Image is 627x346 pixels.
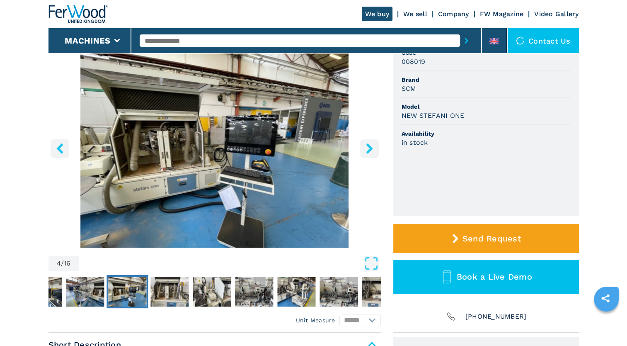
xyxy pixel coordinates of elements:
img: 3ecb2757ff8196cb10e570f4c3aac31d [320,277,358,307]
img: f8a941216ec6b03123a9ea1262517f18 [277,277,315,307]
button: Go to Slide 5 [149,275,190,308]
a: We buy [362,7,393,21]
a: sharethis [595,288,616,309]
em: Unit Measure [296,316,335,324]
a: Video Gallery [534,10,579,18]
span: Book a Live Demo [457,272,532,282]
button: Go to Slide 7 [233,275,275,308]
button: Go to Slide 9 [318,275,359,308]
img: Single Sided Edgebanders SCM NEW STEFANI ONE [48,46,381,248]
img: Phone [445,311,457,322]
a: We sell [403,10,427,18]
div: Contact us [508,28,579,53]
button: Go to Slide 8 [276,275,317,308]
img: c70841e3c0929ce42ed20147eb374272 [362,277,400,307]
button: Open Fullscreen [81,256,379,271]
button: Machines [65,36,110,46]
h3: in stock [402,138,428,147]
span: Brand [402,76,571,84]
button: submit-button [460,31,473,50]
div: Go to Slide 4 [48,46,381,248]
button: Go to Slide 2 [22,275,63,308]
button: right-button [360,139,379,158]
span: Send Request [462,234,521,244]
h3: NEW STEFANI ONE [402,111,465,120]
button: Go to Slide 6 [191,275,232,308]
span: Availability [402,129,571,138]
h3: 008019 [402,57,426,66]
button: Go to Slide 3 [64,275,106,308]
button: Go to Slide 10 [360,275,402,308]
button: left-button [51,139,69,158]
img: bd5f73943ebb36e7728e6139dcf79e83 [150,277,189,307]
span: / [61,260,64,267]
span: 4 [57,260,61,267]
img: 28f3ce6e5441830d34bbf492df91dd66 [235,277,273,307]
img: Contact us [516,37,524,45]
span: [PHONE_NUMBER] [465,311,527,322]
a: FW Magazine [480,10,524,18]
img: 27940ca1e7cc3ba766a83615fd7b37db [66,277,104,307]
span: 16 [64,260,71,267]
h3: SCM [402,84,416,93]
button: Send Request [393,224,579,253]
img: Ferwood [48,5,108,23]
img: 52981fb1ee67daf14a42a0d2783ae416 [24,277,62,307]
button: Book a Live Demo [393,260,579,294]
button: Go to Slide 4 [107,275,148,308]
iframe: Chat [592,309,621,340]
span: Model [402,102,571,111]
a: Company [438,10,469,18]
img: 3d377829833516d53bc5711926a1e11c [108,277,146,307]
img: 756f7bddafe69397f8cf7fa1ceecd91c [193,277,231,307]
